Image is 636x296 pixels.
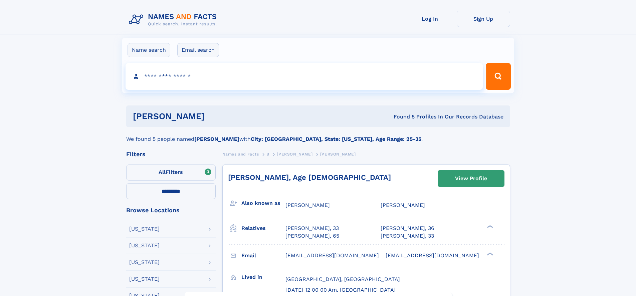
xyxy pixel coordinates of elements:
[129,243,160,248] div: [US_STATE]
[285,252,379,259] span: [EMAIL_ADDRESS][DOMAIN_NAME]
[285,287,396,293] span: [DATE] 12 00 00 Am, [GEOGRAPHIC_DATA]
[266,152,269,157] span: B
[485,252,493,256] div: ❯
[381,232,434,240] a: [PERSON_NAME], 33
[241,250,285,261] h3: Email
[241,198,285,209] h3: Also known as
[126,151,216,157] div: Filters
[457,11,510,27] a: Sign Up
[228,173,391,182] a: [PERSON_NAME], Age [DEMOGRAPHIC_DATA]
[285,232,339,240] a: [PERSON_NAME], 65
[241,272,285,283] h3: Lived in
[285,276,400,282] span: [GEOGRAPHIC_DATA], [GEOGRAPHIC_DATA]
[277,150,312,158] a: [PERSON_NAME]
[277,152,312,157] span: [PERSON_NAME]
[251,136,421,142] b: City: [GEOGRAPHIC_DATA], State: [US_STATE], Age Range: 25-35
[320,152,356,157] span: [PERSON_NAME]
[129,260,160,265] div: [US_STATE]
[126,165,216,181] label: Filters
[386,252,479,259] span: [EMAIL_ADDRESS][DOMAIN_NAME]
[299,113,503,120] div: Found 5 Profiles In Our Records Database
[222,150,259,158] a: Names and Facts
[126,127,510,143] div: We found 5 people named with .
[381,225,434,232] a: [PERSON_NAME], 36
[159,169,166,175] span: All
[285,202,330,208] span: [PERSON_NAME]
[403,11,457,27] a: Log In
[133,112,299,120] h1: [PERSON_NAME]
[126,207,216,213] div: Browse Locations
[129,276,160,282] div: [US_STATE]
[486,63,510,90] button: Search Button
[285,225,339,232] a: [PERSON_NAME], 33
[455,171,487,186] div: View Profile
[438,171,504,187] a: View Profile
[126,63,483,90] input: search input
[241,223,285,234] h3: Relatives
[177,43,219,57] label: Email search
[194,136,239,142] b: [PERSON_NAME]
[129,226,160,232] div: [US_STATE]
[126,11,222,29] img: Logo Names and Facts
[381,202,425,208] span: [PERSON_NAME]
[485,225,493,229] div: ❯
[266,150,269,158] a: B
[128,43,170,57] label: Name search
